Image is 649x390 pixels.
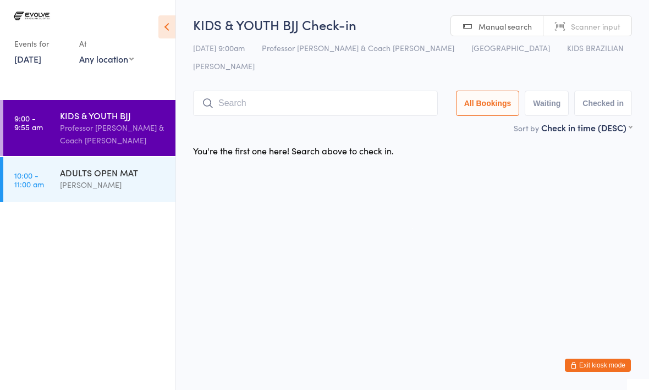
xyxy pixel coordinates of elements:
div: At [79,35,134,53]
h2: KIDS & YOUTH BJJ Check-in [193,15,632,34]
div: Check in time (DESC) [541,121,632,133]
div: ADULTS OPEN MAT [60,166,166,179]
span: [GEOGRAPHIC_DATA] [471,42,550,53]
a: 9:00 -9:55 amKIDS & YOUTH BJJProfessor [PERSON_NAME] & Coach [PERSON_NAME] [3,100,175,156]
button: Waiting [525,91,569,116]
div: Any location [79,53,134,65]
time: 9:00 - 9:55 am [14,114,43,131]
button: Checked in [574,91,632,116]
div: Professor [PERSON_NAME] & Coach [PERSON_NAME] [60,121,166,147]
time: 10:00 - 11:00 am [14,171,44,188]
button: Exit kiosk mode [565,359,631,372]
span: Manual search [479,21,532,32]
a: 10:00 -11:00 amADULTS OPEN MAT[PERSON_NAME] [3,157,175,202]
a: [DATE] [14,53,41,65]
div: Events for [14,35,68,53]
button: All Bookings [456,91,520,116]
input: Search [193,91,438,116]
img: Evolve Brazilian Jiu Jitsu [11,8,52,24]
div: You're the first one here! Search above to check in. [193,144,394,157]
span: Professor [PERSON_NAME] & Coach [PERSON_NAME] [262,42,454,53]
label: Sort by [514,122,539,133]
div: [PERSON_NAME] [60,179,166,191]
span: [DATE] 9:00am [193,42,245,53]
span: Scanner input [571,21,620,32]
div: KIDS & YOUTH BJJ [60,109,166,121]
